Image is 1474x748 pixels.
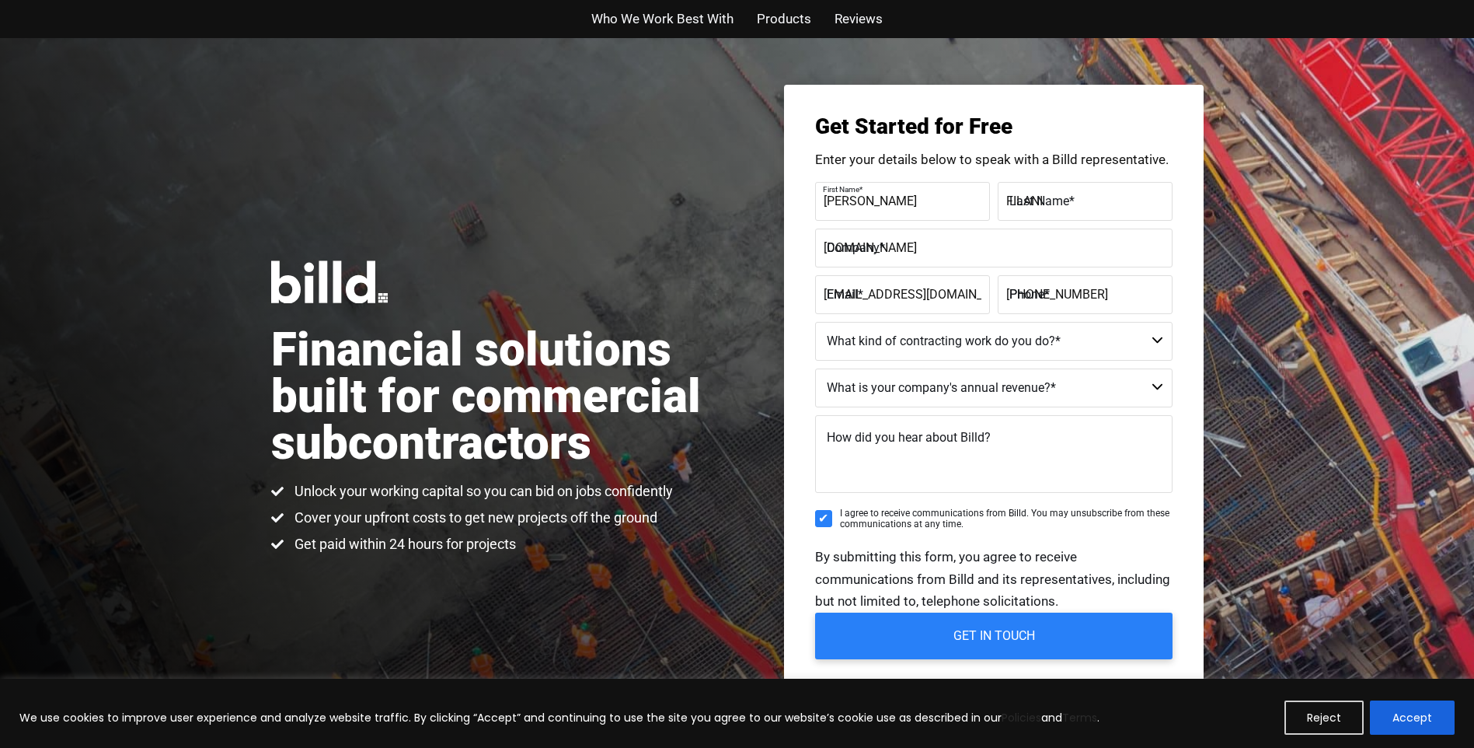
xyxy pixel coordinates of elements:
[827,239,880,254] span: Company
[1002,710,1041,725] a: Policies
[823,184,859,193] span: First Name
[1062,710,1097,725] a: Terms
[815,613,1173,659] input: GET IN TOUCH
[815,549,1170,610] span: By submitting this form, you agree to receive communications from Billd and its representatives, ...
[840,508,1173,530] span: I agree to receive communications from Billd. You may unsubscribe from these communications at an...
[827,286,858,301] span: Email
[815,510,832,527] input: I agree to receive communications from Billd. You may unsubscribe from these communications at an...
[1370,701,1455,735] button: Accept
[815,116,1173,138] h3: Get Started for Free
[1009,286,1044,301] span: Phone
[291,509,657,527] span: Cover your upfront costs to get new projects off the ground
[815,153,1173,166] p: Enter your details below to speak with a Billd representative.
[591,8,734,30] a: Who We Work Best With
[1009,193,1069,208] span: Last Name
[835,8,883,30] a: Reviews
[291,482,673,501] span: Unlock your working capital so you can bid on jobs confidently
[271,327,737,467] h1: Financial solutions built for commercial subcontractors
[827,430,991,445] span: How did you hear about Billd?
[757,8,811,30] a: Products
[291,535,516,554] span: Get paid within 24 hours for projects
[912,675,1086,697] span: Your information is safe and secure
[19,708,1099,727] p: We use cookies to improve user experience and analyze website traffic. By clicking “Accept” and c...
[1284,701,1364,735] button: Reject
